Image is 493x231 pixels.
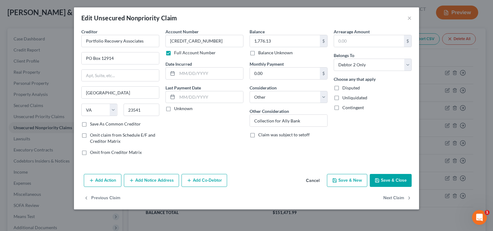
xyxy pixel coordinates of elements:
span: 1 [485,210,490,215]
label: Consideration [250,85,277,91]
input: MM/DD/YYYY [177,91,243,103]
label: Balance [250,28,265,35]
input: Search creditor by name... [81,35,159,47]
input: Enter city... [82,87,159,98]
label: Last Payment Date [165,85,201,91]
label: Monthly Payment [250,61,284,67]
span: Belongs To [334,53,354,58]
button: Save & Close [370,174,412,187]
input: 0.00 [250,35,320,47]
label: Save As Common Creditor [90,121,141,127]
button: × [407,14,412,22]
label: Account Number [165,28,199,35]
label: Unknown [174,105,193,112]
div: $ [404,35,411,47]
label: Other Consideration [250,108,289,114]
label: Date Incurred [165,61,192,67]
button: Add Action [84,174,121,187]
label: Balance Unknown [258,50,293,56]
label: Arrearage Amount [334,28,370,35]
span: Creditor [81,29,98,34]
button: Previous Claim [84,192,120,205]
input: Enter address... [82,52,159,64]
input: Apt, Suite, etc... [82,70,159,81]
button: Add Co-Debtor [181,174,227,187]
span: Omit claim from Schedule E/F and Creditor Matrix [90,132,155,144]
span: Claim was subject to setoff [258,132,310,137]
label: Full Account Number [174,50,216,56]
input: -- [165,35,243,47]
input: 0.00 [250,68,320,79]
span: Contingent [342,105,364,110]
input: Enter zip... [124,104,160,116]
div: Edit Unsecured Nonpriority Claim [81,14,177,22]
button: Save & New [327,174,367,187]
button: Add Notice Address [124,174,179,187]
input: MM/DD/YYYY [177,68,243,79]
label: Choose any that apply [334,76,376,82]
span: Omit from Creditor Matrix [90,150,142,155]
input: Specify... [250,115,327,126]
button: Next Claim [383,192,412,205]
div: $ [320,68,327,79]
iframe: Intercom live chat [472,210,487,225]
button: Cancel [301,175,324,187]
input: 0.00 [334,35,404,47]
span: Disputed [342,85,360,90]
span: Unliquidated [342,95,367,100]
div: $ [320,35,327,47]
